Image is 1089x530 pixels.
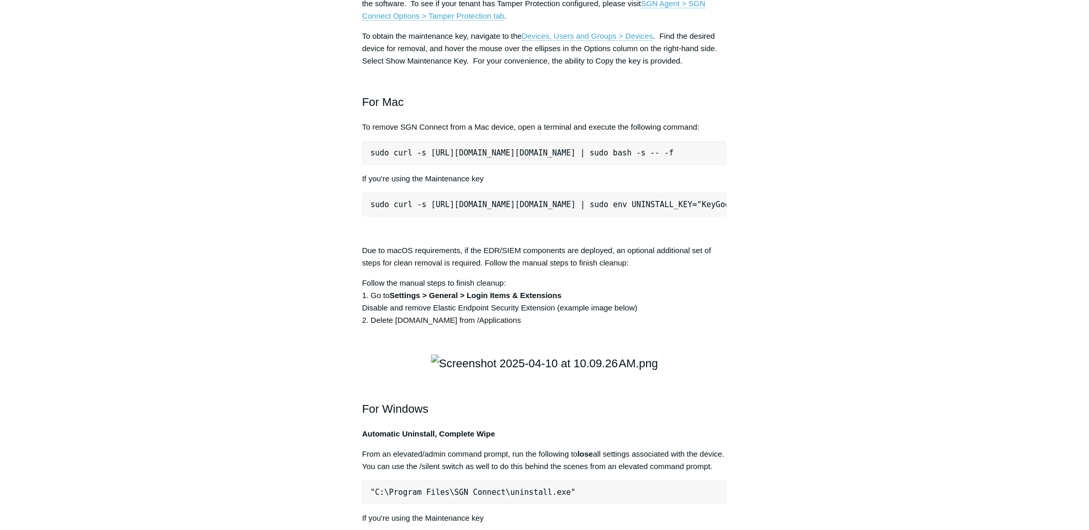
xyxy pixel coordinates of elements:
[362,449,725,471] span: From an elevated/admin command prompt, run the following to all settings associated with the devi...
[362,30,727,67] p: To obtain the maintenance key, navigate to the . Find the desired device for removal, and hover t...
[362,277,727,326] p: Follow the manual steps to finish cleanup: 1. Go to Disable and remove Elastic Endpoint Security ...
[578,449,593,458] strong: lose
[362,429,495,438] strong: Automatic Uninstall, Complete Wipe
[431,354,658,372] img: Screenshot 2025-04-10 at 10.09.26 AM.png
[362,382,727,418] h2: For Windows
[362,141,727,165] pre: sudo curl -s [URL][DOMAIN_NAME][DOMAIN_NAME] | sudo bash -s -- -f
[362,121,727,133] p: To remove SGN Connect from a Mac device, open a terminal and execute the following command:
[362,193,727,216] pre: sudo curl -s [URL][DOMAIN_NAME][DOMAIN_NAME] | sudo env UNINSTALL_KEY="KeyGoesHere" bash -s -- -f
[362,244,727,269] p: Due to macOS requirements, if the EDR/SIEM components are deployed, an optional additional set of...
[522,32,653,41] a: Devices, Users and Groups > Devices
[362,75,727,111] h2: For Mac
[390,291,562,300] strong: Settings > General > Login Items & Extensions
[362,512,727,524] p: If you're using the Maintenance key
[362,173,727,185] p: If you're using the Maintenance key
[371,488,576,497] span: "C:\Program Files\SGN Connect\uninstall.exe"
